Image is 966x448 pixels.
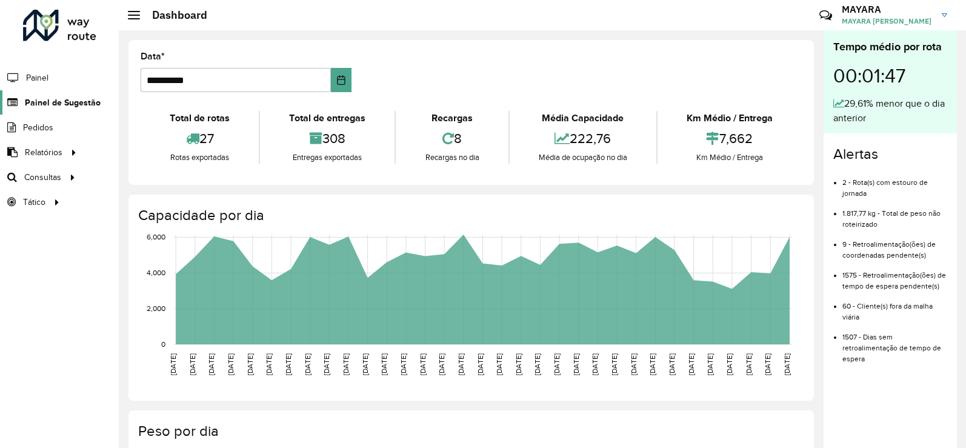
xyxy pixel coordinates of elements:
text: [DATE] [361,353,369,375]
text: [DATE] [227,353,235,375]
text: [DATE] [419,353,427,375]
text: [DATE] [399,353,407,375]
li: 1575 - Retroalimentação(ões) de tempo de espera pendente(s) [842,261,947,292]
div: Total de entregas [263,111,391,125]
div: 7,662 [661,125,799,152]
span: Consultas [24,171,61,184]
text: 2,000 [147,304,165,312]
div: Total de rotas [144,111,256,125]
text: [DATE] [380,353,388,375]
text: [DATE] [668,353,676,375]
text: [DATE] [610,353,618,375]
text: 6,000 [147,233,165,241]
li: 9 - Retroalimentação(ões) de coordenadas pendente(s) [842,230,947,261]
text: [DATE] [706,353,714,375]
text: [DATE] [591,353,599,375]
text: [DATE] [745,353,753,375]
text: [DATE] [246,353,254,375]
text: [DATE] [533,353,541,375]
div: Km Médio / Entrega [661,152,799,164]
text: [DATE] [495,353,503,375]
span: Painel de Sugestão [25,96,101,109]
li: 1507 - Dias sem retroalimentação de tempo de espera [842,323,947,364]
h2: Dashboard [140,8,207,22]
div: 00:01:47 [833,55,947,96]
div: 8 [399,125,505,152]
h3: MAYARA [842,4,933,15]
text: [DATE] [764,353,771,375]
text: [DATE] [783,353,791,375]
span: Painel [26,72,48,84]
text: [DATE] [476,353,484,375]
text: [DATE] [630,353,638,375]
text: [DATE] [188,353,196,375]
div: Recargas no dia [399,152,505,164]
div: Média de ocupação no dia [513,152,653,164]
text: 4,000 [147,269,165,276]
h4: Capacidade por dia [138,207,802,224]
text: [DATE] [284,353,292,375]
text: [DATE] [648,353,656,375]
text: [DATE] [572,353,580,375]
button: Choose Date [331,68,351,92]
h4: Alertas [833,145,947,163]
div: Entregas exportadas [263,152,391,164]
li: 60 - Cliente(s) fora da malha viária [842,292,947,323]
text: [DATE] [322,353,330,375]
div: 27 [144,125,256,152]
div: Tempo médio por rota [833,39,947,55]
text: [DATE] [687,353,695,375]
span: Tático [23,196,45,209]
text: [DATE] [304,353,311,375]
text: [DATE] [438,353,445,375]
div: Rotas exportadas [144,152,256,164]
li: 1.817,77 kg - Total de peso não roteirizado [842,199,947,230]
text: [DATE] [342,353,350,375]
span: MAYARA [PERSON_NAME] [842,16,933,27]
text: [DATE] [457,353,465,375]
div: 222,76 [513,125,653,152]
text: 0 [161,340,165,348]
div: Km Médio / Entrega [661,111,799,125]
span: Pedidos [23,121,53,134]
text: [DATE] [725,353,733,375]
div: 308 [263,125,391,152]
text: [DATE] [553,353,561,375]
text: [DATE] [265,353,273,375]
text: [DATE] [207,353,215,375]
a: Contato Rápido [813,2,839,28]
label: Data [141,49,165,64]
text: [DATE] [169,353,177,375]
div: Recargas [399,111,505,125]
div: Média Capacidade [513,111,653,125]
text: [DATE] [515,353,522,375]
h4: Peso por dia [138,423,802,440]
li: 2 - Rota(s) com estouro de jornada [842,168,947,199]
span: Relatórios [25,146,62,159]
div: 29,61% menor que o dia anterior [833,96,947,125]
